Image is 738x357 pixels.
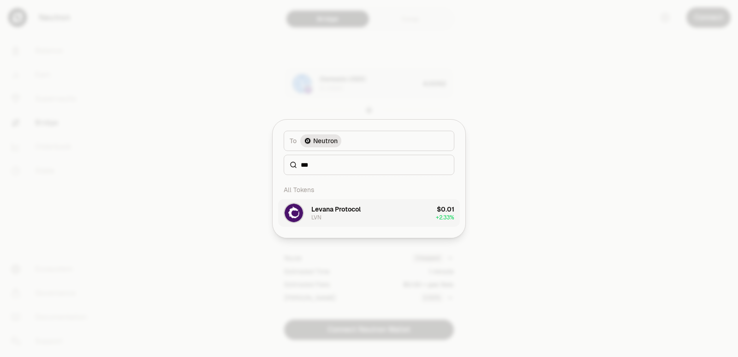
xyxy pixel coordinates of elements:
[311,214,321,221] div: LVN
[278,199,460,227] button: LVN LogoLevana ProtocolLVN$0.01+2.33%
[437,205,454,214] div: $0.01
[313,136,338,145] span: Neutron
[284,131,454,151] button: ToNeutron LogoNeutron
[290,136,297,145] span: To
[278,181,460,199] div: All Tokens
[436,214,454,221] span: + 2.33%
[311,205,361,214] div: Levana Protocol
[285,204,303,222] img: LVN Logo
[305,138,310,144] img: Neutron Logo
